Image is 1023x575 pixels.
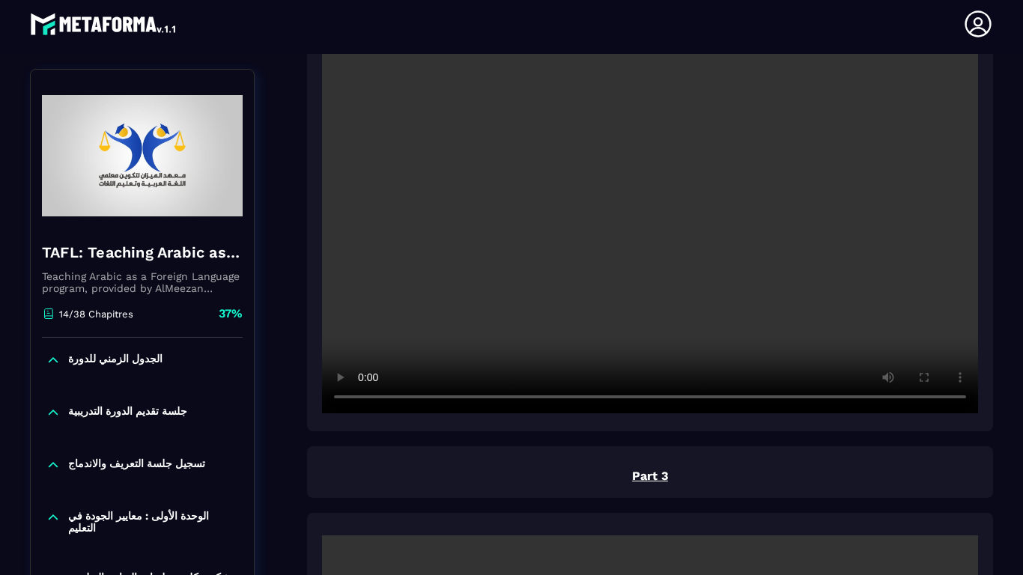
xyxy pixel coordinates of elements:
p: الجدول الزمني للدورة [68,353,163,368]
p: الوحدة الأولى : معايير الجودة في التعليم [68,510,239,534]
p: جلسة تقديم الدورة التدريبية [68,405,187,420]
p: تسجيل جلسة التعريف والاندماج [68,457,205,472]
u: Part 3 [632,469,668,483]
h4: TAFL: Teaching Arabic as a Foreign Language program - June [42,242,243,263]
p: 37% [219,305,243,322]
p: Teaching Arabic as a Foreign Language program, provided by AlMeezan Academy in the [GEOGRAPHIC_DATA] [42,270,243,294]
p: 14/38 Chapitres [59,308,133,320]
img: banner [42,81,243,231]
img: logo [30,9,178,39]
